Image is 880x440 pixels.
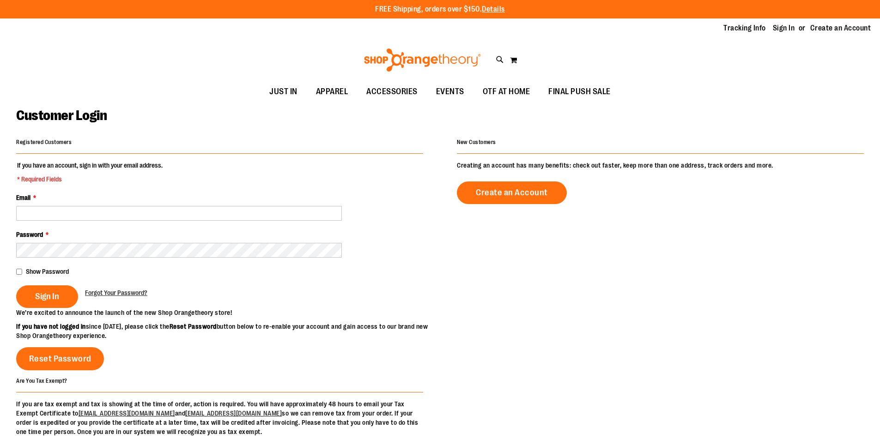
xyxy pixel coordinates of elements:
span: FINAL PUSH SALE [548,81,611,102]
a: FINAL PUSH SALE [539,81,620,102]
p: We’re excited to announce the launch of the new Shop Orangetheory store! [16,308,440,317]
span: * Required Fields [17,175,163,184]
a: Details [482,5,505,13]
span: Customer Login [16,108,107,123]
a: Tracking Info [723,23,766,33]
span: Show Password [26,268,69,275]
a: OTF AT HOME [473,81,540,102]
span: ACCESSORIES [366,81,418,102]
span: Reset Password [29,354,91,364]
strong: New Customers [457,139,496,145]
a: Forgot Your Password? [85,288,147,297]
p: since [DATE], please click the button below to re-enable your account and gain access to our bran... [16,322,440,340]
p: FREE Shipping, orders over $150. [375,4,505,15]
strong: Are You Tax Exempt? [16,377,67,384]
strong: If you have not logged in [16,323,86,330]
a: EVENTS [427,81,473,102]
span: EVENTS [436,81,464,102]
span: OTF AT HOME [483,81,530,102]
a: ACCESSORIES [357,81,427,102]
p: Creating an account has many benefits: check out faster, keep more than one address, track orders... [457,161,864,170]
a: Sign In [773,23,795,33]
img: Shop Orangetheory [363,48,482,72]
a: Create an Account [810,23,871,33]
a: APPAREL [307,81,358,102]
span: Password [16,231,43,238]
span: Forgot Your Password? [85,289,147,296]
a: JUST IN [260,81,307,102]
span: Sign In [35,291,59,301]
strong: Registered Customers [16,139,72,145]
button: Sign In [16,285,78,308]
strong: Reset Password [170,323,217,330]
span: Email [16,194,30,201]
a: [EMAIL_ADDRESS][DOMAIN_NAME] [79,410,175,417]
span: JUST IN [269,81,297,102]
a: Reset Password [16,347,104,370]
legend: If you have an account, sign in with your email address. [16,161,164,184]
p: If you are tax exempt and tax is showing at the time of order, action is required. You will have ... [16,399,423,436]
a: Create an Account [457,181,567,204]
span: APPAREL [316,81,348,102]
a: [EMAIL_ADDRESS][DOMAIN_NAME] [185,410,282,417]
span: Create an Account [476,187,548,198]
